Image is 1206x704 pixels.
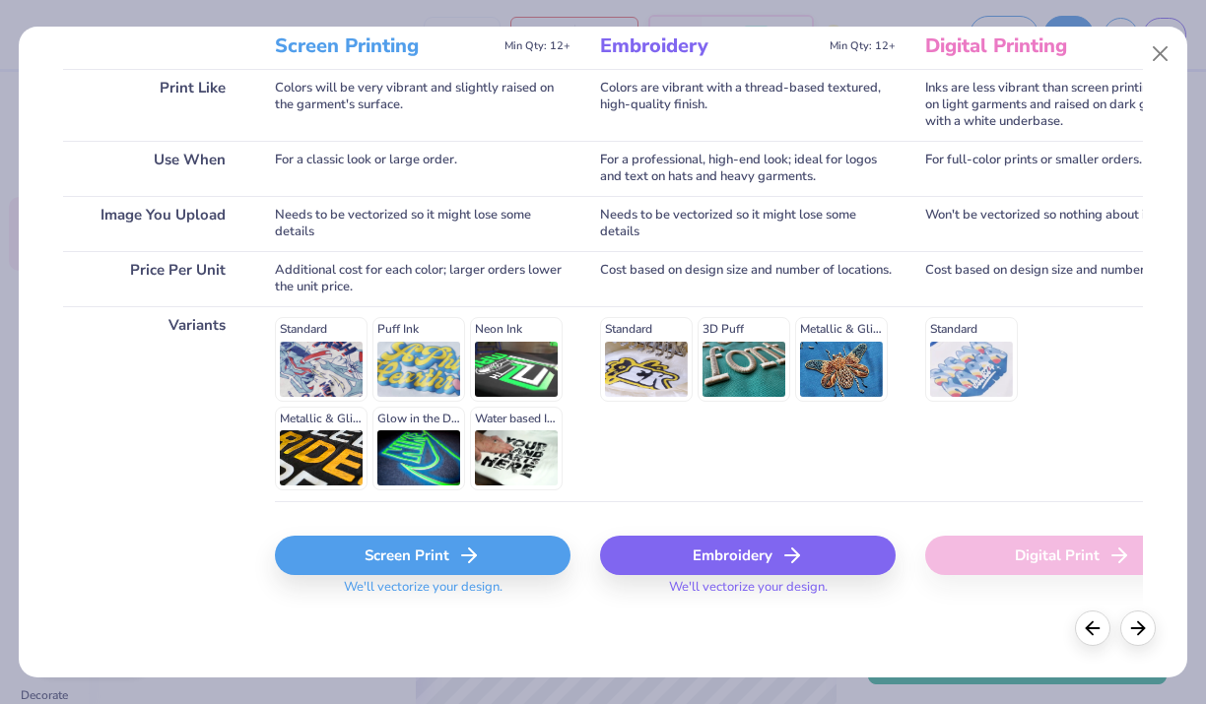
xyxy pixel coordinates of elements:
div: Price Per Unit [63,251,245,306]
div: Image You Upload [63,196,245,251]
h3: Embroidery [600,33,822,59]
div: Cost based on design size and number of locations. [600,251,896,306]
div: Needs to be vectorized so it might lose some details [275,196,570,251]
div: For a professional, high-end look; ideal for logos and text on hats and heavy garments. [600,141,896,196]
div: Needs to be vectorized so it might lose some details [600,196,896,251]
div: Print Like [63,69,245,141]
div: Colors will be very vibrant and slightly raised on the garment's surface. [275,69,570,141]
div: Variants [63,306,245,501]
div: Embroidery [600,536,896,575]
h3: Screen Printing [275,33,497,59]
div: Screen Print [275,536,570,575]
div: Colors are vibrant with a thread-based textured, high-quality finish. [600,69,896,141]
h3: Digital Printing [925,33,1147,59]
div: Use When [63,141,245,196]
div: Additional cost for each color; larger orders lower the unit price. [275,251,570,306]
span: We'll vectorize your design. [336,579,510,608]
button: Close [1141,35,1178,73]
span: We'll vectorize your design. [661,579,836,608]
span: Min Qty: 12+ [830,39,896,53]
span: Min Qty: 12+ [504,39,570,53]
div: For a classic look or large order. [275,141,570,196]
